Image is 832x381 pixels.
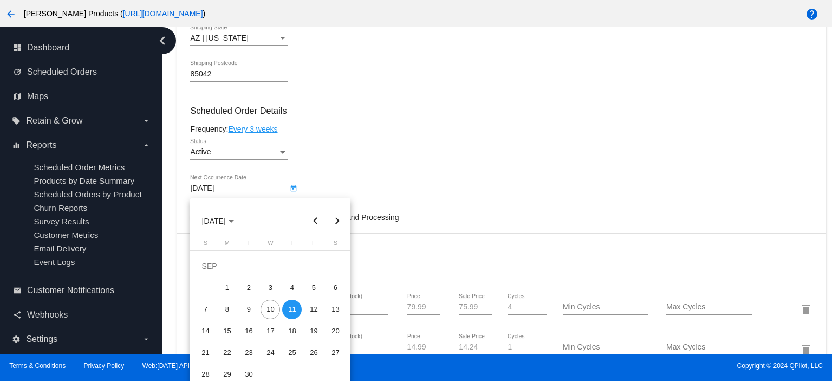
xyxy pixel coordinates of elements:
[324,240,346,250] th: Saturday
[324,299,346,320] td: September 13, 2025
[217,278,237,298] div: 1
[303,240,324,250] th: Friday
[216,342,238,364] td: September 22, 2025
[238,342,259,364] td: September 23, 2025
[194,240,216,250] th: Sunday
[261,300,280,319] div: 10
[259,320,281,342] td: September 17, 2025
[259,299,281,320] td: September 10, 2025
[326,300,345,319] div: 13
[217,300,237,319] div: 8
[239,321,258,341] div: 16
[324,342,346,364] td: September 27, 2025
[194,342,216,364] td: September 21, 2025
[281,277,303,299] td: September 4, 2025
[193,210,243,232] button: Choose month and year
[196,343,215,363] div: 21
[326,321,345,341] div: 20
[304,300,323,319] div: 12
[216,277,238,299] td: September 1, 2025
[238,277,259,299] td: September 2, 2025
[281,240,303,250] th: Thursday
[216,320,238,342] td: September 15, 2025
[259,277,281,299] td: September 3, 2025
[239,300,258,319] div: 9
[194,320,216,342] td: September 14, 2025
[281,299,303,320] td: September 11, 2025
[324,277,346,299] td: September 6, 2025
[194,255,346,277] td: SEP
[217,321,237,341] div: 15
[202,217,234,225] span: [DATE]
[259,342,281,364] td: September 24, 2025
[326,210,348,232] button: Next month
[238,320,259,342] td: September 16, 2025
[281,342,303,364] td: September 25, 2025
[326,278,345,298] div: 6
[282,343,302,363] div: 25
[261,321,280,341] div: 17
[196,300,215,319] div: 7
[238,299,259,320] td: September 9, 2025
[304,210,326,232] button: Previous month
[216,240,238,250] th: Monday
[261,343,280,363] div: 24
[303,299,324,320] td: September 12, 2025
[282,300,302,319] div: 11
[304,343,323,363] div: 26
[304,278,323,298] div: 5
[282,278,302,298] div: 4
[282,321,302,341] div: 18
[259,240,281,250] th: Wednesday
[281,320,303,342] td: September 18, 2025
[239,278,258,298] div: 2
[239,343,258,363] div: 23
[217,343,237,363] div: 22
[194,299,216,320] td: September 7, 2025
[216,299,238,320] td: September 8, 2025
[303,320,324,342] td: September 19, 2025
[304,321,323,341] div: 19
[324,320,346,342] td: September 20, 2025
[303,277,324,299] td: September 5, 2025
[196,321,215,341] div: 14
[326,343,345,363] div: 27
[238,240,259,250] th: Tuesday
[303,342,324,364] td: September 26, 2025
[261,278,280,298] div: 3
